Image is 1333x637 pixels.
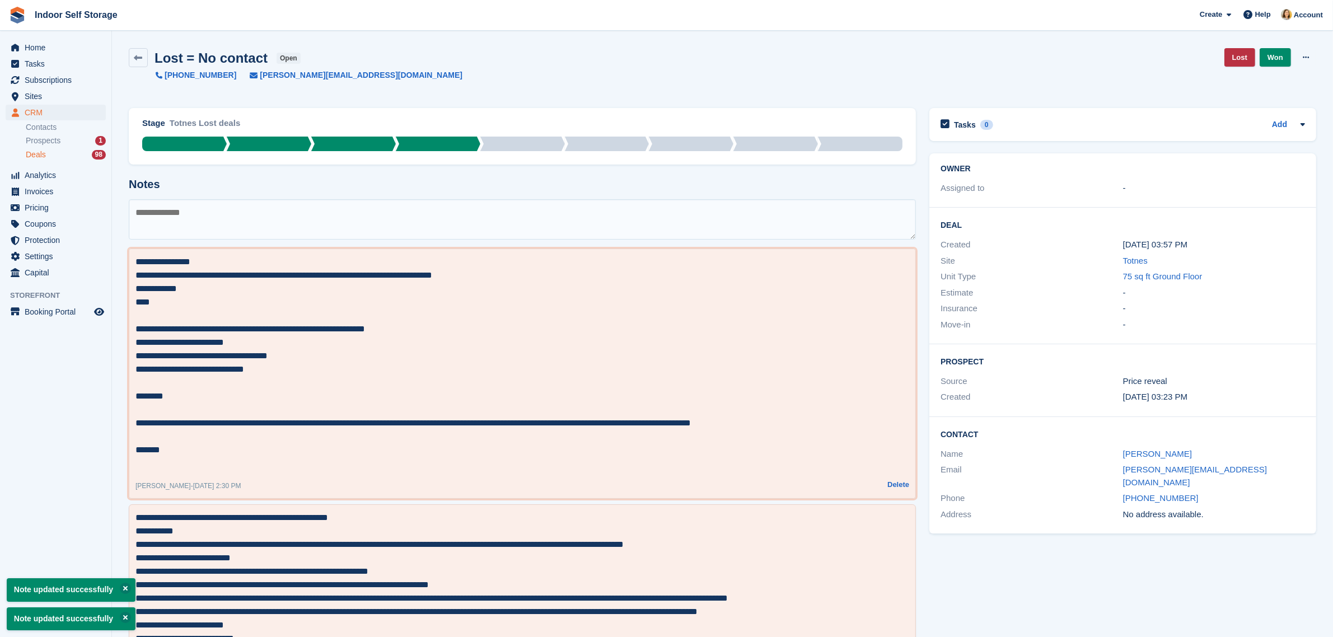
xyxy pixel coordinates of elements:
[6,265,106,280] a: menu
[954,120,976,130] h2: Tasks
[1281,9,1292,20] img: Emma Higgins
[25,40,92,55] span: Home
[26,135,106,147] a: Prospects 1
[155,50,268,65] h2: Lost = No contact
[941,255,1123,268] div: Site
[6,40,106,55] a: menu
[941,219,1305,230] h2: Deal
[941,270,1123,283] div: Unit Type
[6,56,106,72] a: menu
[1123,238,1306,251] div: [DATE] 03:57 PM
[92,305,106,318] a: Preview store
[6,232,106,248] a: menu
[941,508,1123,521] div: Address
[1123,375,1306,388] div: Price reveal
[142,117,165,130] div: Stage
[7,607,135,630] p: Note updated successfully
[26,149,46,160] span: Deals
[25,105,92,120] span: CRM
[887,479,909,490] button: Delete
[1123,287,1306,299] div: -
[135,482,191,490] span: [PERSON_NAME]
[170,117,240,137] div: Totnes Lost deals
[1123,256,1148,265] a: Totnes
[941,492,1123,505] div: Phone
[1123,493,1199,503] a: [PHONE_NUMBER]
[236,69,462,81] a: [PERSON_NAME][EMAIL_ADDRESS][DOMAIN_NAME]
[1123,465,1267,487] a: [PERSON_NAME][EMAIL_ADDRESS][DOMAIN_NAME]
[193,482,241,490] span: [DATE] 2:30 PM
[1200,9,1222,20] span: Create
[941,463,1123,489] div: Email
[1123,302,1306,315] div: -
[25,167,92,183] span: Analytics
[941,355,1305,367] h2: Prospect
[941,375,1123,388] div: Source
[135,481,241,491] div: -
[6,216,106,232] a: menu
[25,56,92,72] span: Tasks
[1255,9,1271,20] span: Help
[156,69,236,81] a: [PHONE_NUMBER]
[1123,271,1203,281] a: 75 sq ft Ground Floor
[25,88,92,104] span: Sites
[25,249,92,264] span: Settings
[1123,449,1192,458] a: [PERSON_NAME]
[6,249,106,264] a: menu
[25,72,92,88] span: Subscriptions
[941,287,1123,299] div: Estimate
[1294,10,1323,21] span: Account
[941,302,1123,315] div: Insurance
[941,428,1305,439] h2: Contact
[6,88,106,104] a: menu
[25,304,92,320] span: Booking Portal
[165,69,236,81] span: [PHONE_NUMBER]
[129,178,916,191] h2: Notes
[980,120,993,130] div: 0
[941,182,1123,195] div: Assigned to
[1260,48,1291,67] a: Won
[1123,182,1306,195] div: -
[941,165,1305,174] h2: Owner
[26,135,60,146] span: Prospects
[9,7,26,24] img: stora-icon-8386f47178a22dfd0bd8f6a31ec36ba5ce8667c1dd55bd0f319d3a0aa187defe.svg
[92,150,106,160] div: 98
[941,391,1123,404] div: Created
[1272,119,1287,132] a: Add
[10,290,111,301] span: Storefront
[25,265,92,280] span: Capital
[1123,318,1306,331] div: -
[277,53,301,64] span: open
[30,6,122,24] a: Indoor Self Storage
[25,216,92,232] span: Coupons
[6,184,106,199] a: menu
[25,200,92,216] span: Pricing
[887,479,909,493] a: Delete
[6,72,106,88] a: menu
[6,105,106,120] a: menu
[95,136,106,146] div: 1
[6,167,106,183] a: menu
[1224,48,1255,67] a: Lost
[941,238,1123,251] div: Created
[1123,508,1306,521] div: No address available.
[6,200,106,216] a: menu
[26,149,106,161] a: Deals 98
[25,232,92,248] span: Protection
[26,122,106,133] a: Contacts
[1123,391,1306,404] div: [DATE] 03:23 PM
[260,69,462,81] span: [PERSON_NAME][EMAIL_ADDRESS][DOMAIN_NAME]
[7,578,135,601] p: Note updated successfully
[25,184,92,199] span: Invoices
[6,304,106,320] a: menu
[941,448,1123,461] div: Name
[941,318,1123,331] div: Move-in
